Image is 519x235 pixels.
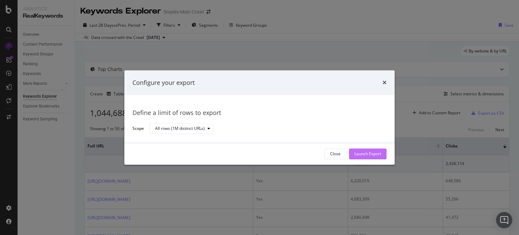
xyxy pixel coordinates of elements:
div: Define a limit of rows to export [132,109,387,118]
div: times [382,78,387,87]
div: Launch Export [354,151,381,157]
label: Scope [132,125,144,133]
button: All rows (1M distinct URLs) [149,123,213,134]
div: Close [330,151,341,157]
div: modal [124,70,395,165]
div: Configure your export [132,78,195,87]
button: Launch Export [349,148,387,159]
button: Close [324,148,346,159]
div: All rows (1M distinct URLs) [155,127,205,131]
div: Open Intercom Messenger [496,212,512,228]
